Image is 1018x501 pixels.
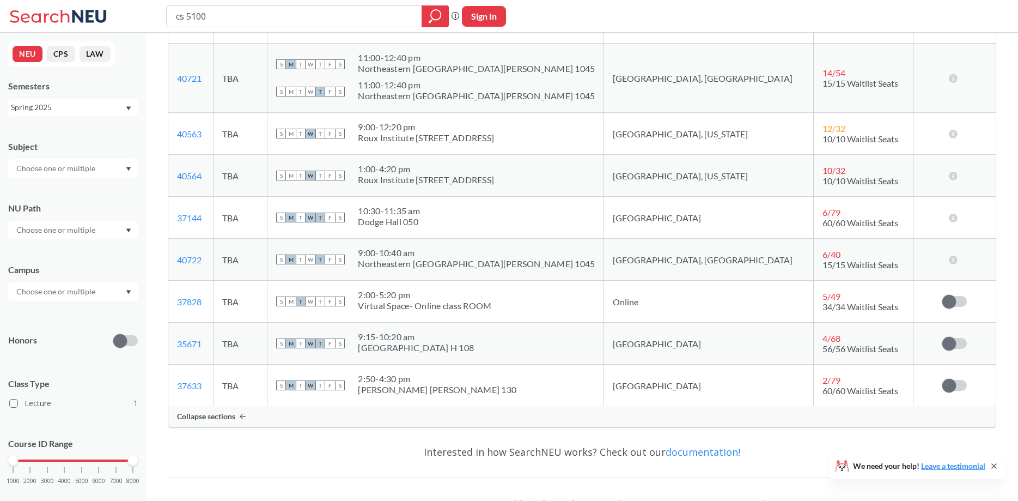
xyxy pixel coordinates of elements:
[335,59,345,69] span: S
[358,248,595,258] div: 9:00 - 10:40 am
[276,381,286,390] span: S
[213,365,267,407] td: TBA
[276,213,286,222] span: S
[822,333,840,343] span: 4 / 68
[822,165,845,176] span: 10 / 32
[325,87,335,96] span: F
[296,171,306,180] span: T
[296,59,306,69] span: T
[822,134,898,144] span: 10/10 Waitlist Seats
[335,213,345,222] span: S
[335,255,345,264] span: S
[213,113,267,155] td: TBA
[11,285,102,298] input: Choose one or multiple
[822,78,898,88] span: 15/15 Waitlist Seats
[276,129,286,138] span: S
[325,297,335,306] span: F
[325,255,335,264] span: F
[462,6,506,27] button: Sign In
[126,106,131,111] svg: Dropdown arrow
[422,5,449,27] div: magnifying glass
[358,80,595,90] div: 11:00 - 12:40 pm
[296,339,306,348] span: T
[41,478,54,484] span: 3000
[168,436,996,468] div: Interested in how SearchNEU works? Check out our
[213,239,267,281] td: TBA
[126,228,131,233] svg: Dropdown arrow
[276,297,286,306] span: S
[177,171,202,181] a: 40564
[8,80,138,92] div: Semesters
[666,445,740,458] a: documentation!
[822,218,898,228] span: 60/60 Waitlist Seats
[315,213,325,222] span: T
[315,171,325,180] span: T
[358,122,494,132] div: 9:00 - 12:20 pm
[177,381,202,391] a: 37633
[177,297,202,307] a: 37828
[75,478,88,484] span: 5000
[306,255,315,264] span: W
[315,59,325,69] span: T
[177,213,202,223] a: 37144
[604,365,814,407] td: [GEOGRAPHIC_DATA]
[358,342,474,353] div: [GEOGRAPHIC_DATA] H 108
[325,59,335,69] span: F
[9,396,138,411] label: Lecture
[58,478,71,484] span: 4000
[306,297,315,306] span: W
[335,171,345,180] span: S
[286,87,296,96] span: M
[822,259,898,270] span: 15/15 Waitlist Seats
[604,239,814,281] td: [GEOGRAPHIC_DATA], [GEOGRAPHIC_DATA]
[7,478,20,484] span: 1000
[306,59,315,69] span: W
[822,207,840,218] span: 6 / 79
[168,406,996,427] div: Collapse sections
[11,162,102,175] input: Choose one or multiple
[296,129,306,138] span: T
[296,255,306,264] span: T
[286,255,296,264] span: M
[8,334,37,347] p: Honors
[358,206,420,216] div: 10:30 - 11:35 am
[325,339,335,348] span: F
[358,63,595,74] div: Northeastern [GEOGRAPHIC_DATA][PERSON_NAME] 1045
[604,44,814,113] td: [GEOGRAPHIC_DATA], [GEOGRAPHIC_DATA]
[604,197,814,239] td: [GEOGRAPHIC_DATA]
[92,478,105,484] span: 6000
[822,249,840,259] span: 6 / 40
[126,478,139,484] span: 8000
[286,381,296,390] span: M
[11,224,102,237] input: Choose one or multiple
[358,300,491,311] div: Virtual Space- Online class ROOM
[8,264,138,276] div: Campus
[286,297,296,306] span: M
[358,90,595,101] div: Northeastern [GEOGRAPHIC_DATA][PERSON_NAME] 1045
[276,171,286,180] span: S
[822,301,898,312] span: 34/34 Waitlist Seats
[853,462,985,470] span: We need your help!
[822,343,898,354] span: 56/56 Waitlist Seats
[276,339,286,348] span: S
[306,171,315,180] span: W
[358,384,516,395] div: [PERSON_NAME] [PERSON_NAME] 130
[315,129,325,138] span: T
[335,297,345,306] span: S
[177,73,202,83] a: 40721
[358,174,494,185] div: Roux Institute [STREET_ADDRESS]
[315,87,325,96] span: T
[213,323,267,365] td: TBA
[8,378,138,390] span: Class Type
[325,171,335,180] span: F
[80,46,111,62] button: LAW
[213,281,267,323] td: TBA
[822,68,845,78] span: 14 / 54
[335,339,345,348] span: S
[126,290,131,294] svg: Dropdown arrow
[335,87,345,96] span: S
[177,339,202,349] a: 35671
[822,123,845,134] span: 12 / 32
[306,339,315,348] span: W
[286,129,296,138] span: M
